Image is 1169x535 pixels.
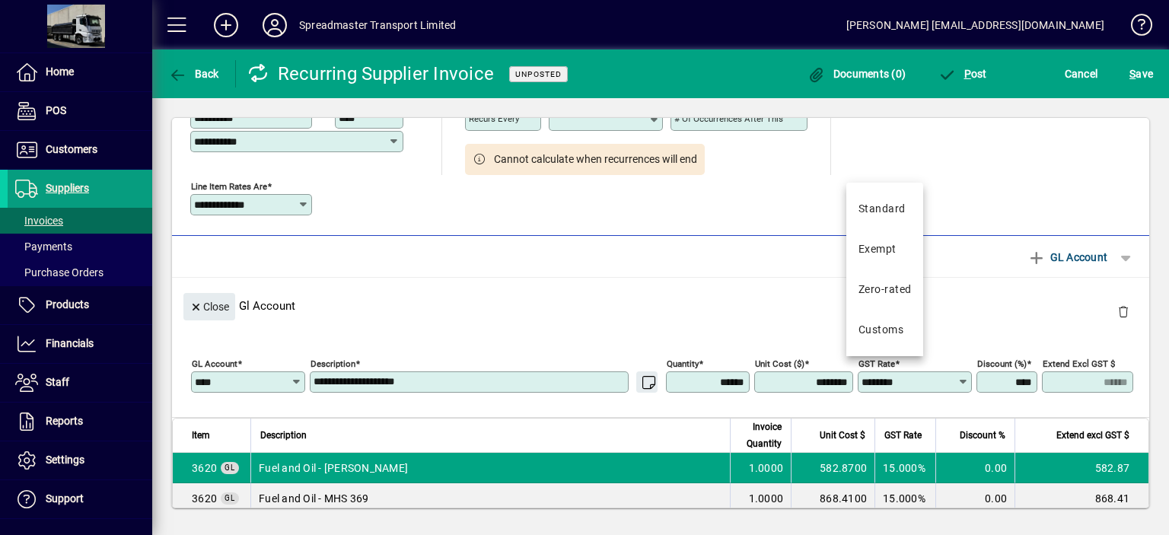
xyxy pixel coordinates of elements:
div: Zero-rated [858,282,911,298]
span: Unposted [515,69,562,79]
span: Documents (0) [807,68,906,80]
mat-label: Recurs every [469,113,519,124]
a: Knowledge Base [1120,3,1150,53]
span: Cancel [1065,62,1098,86]
span: Purchase Orders [15,266,104,279]
span: Customers [46,143,97,155]
span: Item [192,427,210,444]
span: Suppliers [46,182,89,194]
span: Description [260,427,307,444]
td: 15.000% [874,453,935,483]
a: Settings [8,441,152,479]
a: Reports [8,403,152,441]
span: GL [225,463,235,472]
mat-label: Discount (%) [977,358,1027,369]
a: Customers [8,131,152,169]
span: Unit Cost $ [820,427,865,444]
mat-option: Exempt [846,229,923,269]
span: ave [1129,62,1153,86]
mat-label: Unit Cost ($) [755,358,804,369]
div: Recurring Supplier Invoice [247,62,495,86]
span: Discount % [960,427,1005,444]
span: P [964,68,971,80]
mat-label: Description [311,358,355,369]
span: Invoice Quantity [740,419,782,452]
app-page-header-button: Delete [1105,304,1142,318]
a: Invoices [8,208,152,234]
span: Settings [46,454,84,466]
mat-option: Standard [846,189,923,229]
span: Fuel and Oil [192,460,217,476]
td: 582.87 [1015,453,1148,483]
td: 0.00 [935,453,1015,483]
a: Financials [8,325,152,363]
span: Support [46,492,84,505]
div: Customs [858,322,903,338]
a: Payments [8,234,152,260]
span: POS [46,104,66,116]
span: Fuel and Oil [192,491,217,506]
div: Spreadmaster Transport Limited [299,13,456,37]
div: [PERSON_NAME] [EMAIL_ADDRESS][DOMAIN_NAME] [846,13,1104,37]
span: GL [225,494,235,502]
div: Gl Account [172,278,1149,333]
mat-label: # of occurrences after this [674,113,783,124]
span: GST Rate [884,427,922,444]
mat-label: Quantity [667,358,699,369]
td: 1.0000 [730,453,791,483]
span: Products [46,298,89,310]
a: Home [8,53,152,91]
button: Add [202,11,250,39]
span: Payments [15,240,72,253]
td: Fuel and Oil - [PERSON_NAME] [250,453,730,483]
span: GL Account [1027,245,1107,269]
span: Invoices [15,215,63,227]
mat-label: GST rate [858,358,895,369]
a: Staff [8,364,152,402]
span: Extend excl GST $ [1056,427,1129,444]
button: GL Account [1020,244,1115,271]
app-page-header-button: Back [152,60,236,88]
td: 582.8700 [791,453,874,483]
button: Close [183,293,235,320]
span: S [1129,68,1136,80]
mat-label: GL Account [192,358,237,369]
span: Close [190,295,229,320]
td: Fuel and Oil - MHS 369 [250,483,730,514]
mat-option: Customs [846,310,923,350]
span: Back [168,68,219,80]
span: Cannot calculate when recurrences will end [494,151,697,167]
button: Post [934,60,991,88]
button: Profile [250,11,299,39]
mat-option: Zero-rated [846,269,923,310]
a: POS [8,92,152,130]
span: ost [938,68,987,80]
button: Documents (0) [803,60,909,88]
a: Support [8,480,152,518]
td: 0.00 [935,483,1015,514]
a: Products [8,286,152,324]
div: Exempt [858,241,897,257]
mat-label: Extend excl GST $ [1043,358,1115,369]
td: 1.0000 [730,483,791,514]
span: Financials [46,337,94,349]
button: Back [164,60,223,88]
div: Standard [858,201,906,217]
a: Purchase Orders [8,260,152,285]
span: Reports [46,415,83,427]
td: 868.41 [1015,483,1148,514]
app-page-header-button: Close [180,299,239,313]
button: Delete [1105,293,1142,330]
td: 15.000% [874,483,935,514]
mat-label: Line item rates are [191,181,267,192]
button: Cancel [1061,60,1102,88]
span: Home [46,65,74,78]
span: Staff [46,376,69,388]
td: 868.4100 [791,483,874,514]
button: Save [1126,60,1157,88]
